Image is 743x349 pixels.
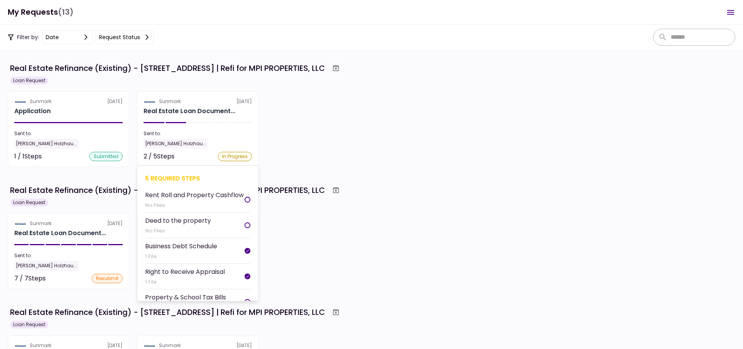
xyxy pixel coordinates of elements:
[145,253,217,260] div: 1 File
[145,292,226,302] div: Property & School Tax Bills
[14,107,51,116] h2: Application
[14,252,123,259] div: Sent to:
[145,216,211,225] div: Deed to the property
[14,229,106,238] div: Real Estate Loan Documents (Refinance)
[58,4,74,20] span: (13)
[145,227,211,235] div: No Files
[14,274,46,283] div: 7 / 7 Steps
[10,321,48,328] div: Loan Request
[14,152,42,161] div: 1 / 1 Steps
[10,77,48,84] div: Loan Request
[14,220,123,227] div: [DATE]
[145,278,225,286] div: 1 File
[14,261,79,271] div: [PERSON_NAME] Holzhau...
[144,342,252,349] div: [DATE]
[145,241,217,251] div: Business Debt Schedule
[144,130,252,137] div: Sent to:
[14,342,27,349] img: Partner logo
[159,98,181,105] div: Sunmark
[46,33,59,41] div: date
[92,274,123,283] div: resubmit
[10,62,325,74] div: Real Estate Refinance (Existing) - [STREET_ADDRESS] | Refi for MPI PROPERTIES, LLC
[14,220,27,227] img: Partner logo
[145,190,244,200] div: Rent Roll and Property Cashflow
[14,98,27,105] img: Partner logo
[145,174,250,183] div: 5 required steps
[144,98,156,105] img: Partner logo
[145,201,244,209] div: No Files
[218,152,252,161] div: In Progress
[145,267,225,277] div: Right to Receive Appraisal
[144,152,175,161] div: 2 / 5 Steps
[329,305,343,319] button: Archive workflow
[10,199,48,206] div: Loan Request
[159,342,181,349] div: Sunmark
[14,139,79,149] div: [PERSON_NAME] Holzhau...
[10,306,325,318] div: Real Estate Refinance (Existing) - [STREET_ADDRESS] | Refi for MPI PROPERTIES, LLC
[8,4,74,20] h1: My Requests
[30,220,51,227] div: Sunmark
[144,107,235,116] div: Real Estate Loan Documents (Refinance)
[96,30,154,44] button: Request status
[42,30,92,44] button: date
[89,152,123,161] div: submitted
[30,342,51,349] div: Sunmark
[8,30,154,44] div: Filter by:
[14,342,123,349] div: [DATE]
[144,139,208,149] div: [PERSON_NAME] Holzhau...
[329,183,343,197] button: Archive workflow
[721,3,740,22] button: Open menu
[144,342,156,349] img: Partner logo
[30,98,51,105] div: Sunmark
[14,98,123,105] div: [DATE]
[329,61,343,75] button: Archive workflow
[14,130,123,137] div: Sent to:
[10,184,325,196] div: Real Estate Refinance (Existing) - [STREET_ADDRESS] | Refi for MPI PROPERTIES, LLC
[144,98,252,105] div: [DATE]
